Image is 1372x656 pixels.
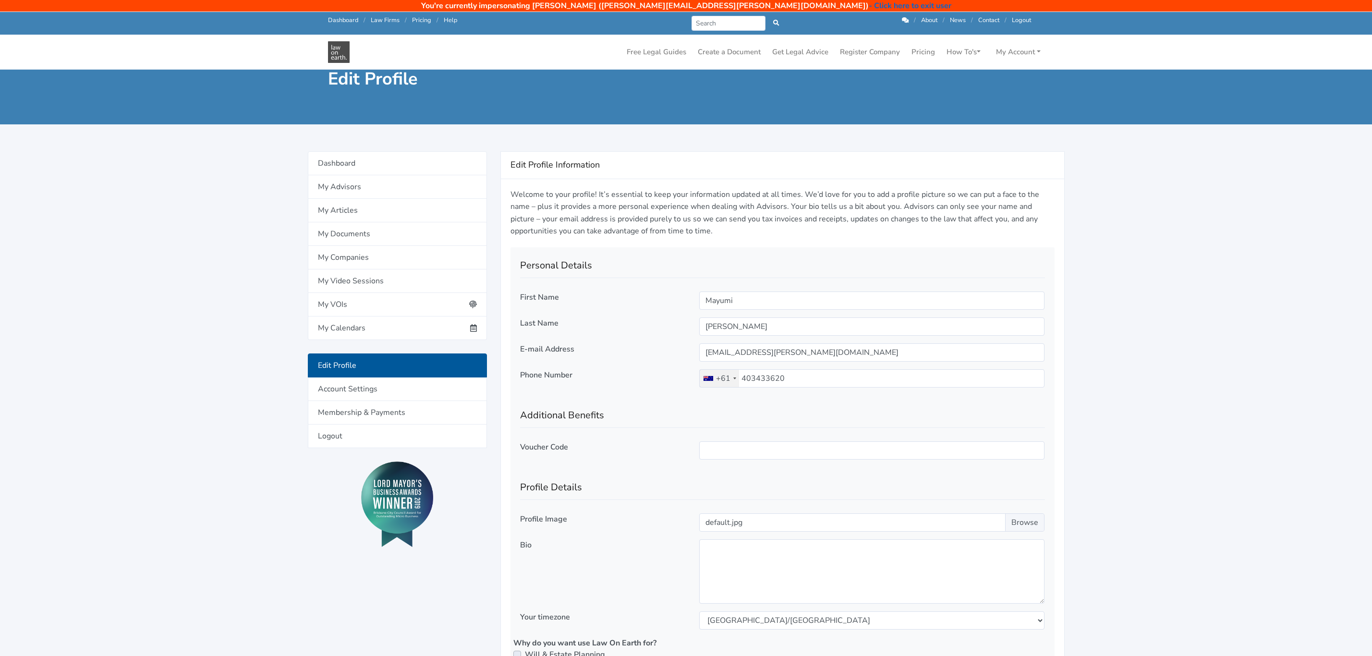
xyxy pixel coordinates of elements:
[869,0,951,11] a: - Click here to exit user
[520,257,1045,278] h2: Personal Details
[520,369,572,381] label: Phone Number
[520,513,567,525] label: Profile Image
[716,373,730,384] div: +61
[308,377,487,401] a: Account Settings
[520,292,559,303] label: First Name
[520,467,1045,500] h2: Profile Details
[921,16,937,24] a: About
[520,317,559,329] label: Last Name
[308,222,487,246] a: My Documents
[1005,16,1007,24] span: /
[308,175,487,199] a: My Advisors
[950,16,966,24] a: News
[520,343,574,355] label: E-mail Address
[308,199,487,222] a: My Articles
[700,370,739,387] div: Australia: +61
[371,16,400,24] a: Law Firms
[510,158,1055,173] h4: Edit Profile Information
[328,68,680,90] h1: Edit Profile
[699,369,1044,388] input: Phone Number e.g. 412 345 678
[992,43,1044,61] a: My Account
[444,16,457,24] a: Help
[943,43,984,61] a: How To's
[437,16,438,24] span: /
[364,16,365,24] span: /
[692,16,766,31] input: Search
[328,41,350,63] img: Law On Earth
[943,16,945,24] span: /
[308,353,487,377] a: Edit Profile
[328,16,358,24] a: Dashboard
[308,425,487,448] a: Logout
[308,293,487,316] a: My VOIs
[836,43,904,61] a: Register Company
[694,43,765,61] a: Create a Document
[914,16,916,24] span: /
[768,43,832,61] a: Get Legal Advice
[308,151,487,175] a: Dashboard
[405,16,407,24] span: /
[510,189,1055,238] p: Welcome to your profile! It’s essential to keep your information updated at all times. We’d love ...
[971,16,973,24] span: /
[520,611,570,623] label: Your timezone
[978,16,999,24] a: Contact
[308,316,487,340] a: My Calendars
[623,43,690,61] a: Free Legal Guides
[908,43,939,61] a: Pricing
[412,16,431,24] a: Pricing
[308,246,487,269] a: My Companies
[308,269,487,293] a: My Video Sessions
[520,539,532,551] label: Bio
[520,441,568,453] label: Voucher Code
[513,637,656,649] strong: Why do you want use Law On Earth for?
[361,462,433,547] img: Lord Mayor's Award 2019
[520,395,1045,428] h2: Additional Benefits
[308,401,487,425] a: Membership & Payments
[1012,16,1031,24] a: Logout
